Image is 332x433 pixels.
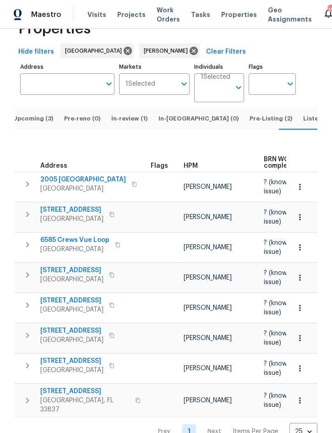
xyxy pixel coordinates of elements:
span: Projects [117,10,146,19]
span: ? (known issue) [264,240,291,255]
span: [GEOGRAPHIC_DATA], FL 33837 [40,396,130,414]
span: HPM [184,163,198,169]
span: ? (known issue) [264,393,291,408]
span: [GEOGRAPHIC_DATA] [40,335,103,345]
span: [PERSON_NAME] [184,214,232,220]
span: [GEOGRAPHIC_DATA] [40,245,109,254]
span: Properties [221,10,257,19]
span: BRN WO completion [264,156,300,169]
span: 6585 Crews Vue Loop [40,236,109,245]
span: [PERSON_NAME] [184,305,232,311]
label: Markets [119,64,190,70]
label: Address [20,64,114,70]
span: In-review (1) [111,114,147,124]
span: Visits [87,10,106,19]
div: [PERSON_NAME] [139,44,200,58]
span: Geo Assignments [268,5,312,24]
span: [GEOGRAPHIC_DATA] [40,184,126,193]
span: [STREET_ADDRESS] [40,266,103,275]
span: [STREET_ADDRESS] [40,205,103,214]
span: [GEOGRAPHIC_DATA] [40,214,103,224]
span: Properties [18,24,91,33]
span: [STREET_ADDRESS] [40,387,130,396]
button: Clear Filters [202,44,250,60]
span: Pre-Listing (2) [250,114,292,124]
span: [PERSON_NAME] [184,244,232,251]
span: [PERSON_NAME] [184,274,232,281]
span: ? (known issue) [264,179,291,195]
div: [GEOGRAPHIC_DATA] [60,44,134,58]
span: [STREET_ADDRESS] [40,326,103,335]
span: [STREET_ADDRESS] [40,296,103,305]
span: Upcoming (3) [13,114,53,124]
label: Flags [249,64,296,70]
label: Individuals [194,64,244,70]
span: Work Orders [157,5,180,24]
span: [PERSON_NAME] [184,397,232,404]
span: In-[GEOGRAPHIC_DATA] (0) [158,114,239,124]
span: [PERSON_NAME] [184,335,232,341]
span: [PERSON_NAME] [184,184,232,190]
span: Tasks [191,11,210,18]
span: [GEOGRAPHIC_DATA] [40,275,103,284]
span: [GEOGRAPHIC_DATA] [40,366,103,375]
span: [GEOGRAPHIC_DATA] [65,46,125,55]
button: Open [284,77,297,90]
span: Pre-reno (0) [64,114,100,124]
span: [STREET_ADDRESS] [40,356,103,366]
span: 1 Selected [201,73,230,81]
button: Hide filters [15,44,58,60]
span: Address [40,163,67,169]
span: [PERSON_NAME] [184,365,232,372]
span: ? (known issue) [264,300,291,316]
span: 1 Selected [125,80,155,88]
span: [PERSON_NAME] [144,46,191,55]
span: Maestro [31,10,61,19]
span: ? (known issue) [264,330,291,346]
span: ? (known issue) [264,361,291,376]
button: Open [178,77,190,90]
button: Open [232,81,245,94]
span: Hide filters [18,46,54,58]
span: Flags [151,163,168,169]
button: Open [103,77,115,90]
span: ? (known issue) [264,270,291,285]
span: ? (known issue) [264,209,291,225]
span: [GEOGRAPHIC_DATA] [40,305,103,314]
span: Clear Filters [206,46,246,58]
span: 2005 [GEOGRAPHIC_DATA] [40,175,126,184]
